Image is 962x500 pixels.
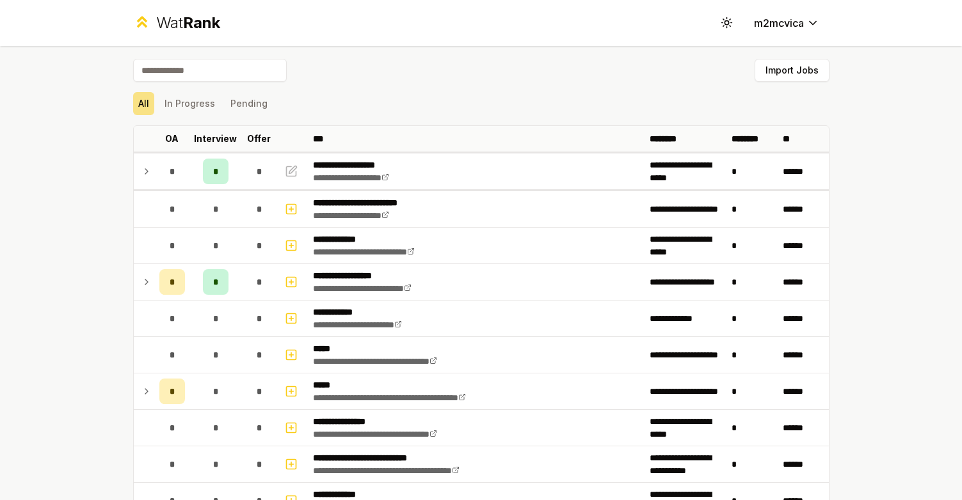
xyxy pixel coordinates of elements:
[754,15,804,31] span: m2mcvica
[165,132,179,145] p: OA
[755,59,830,82] button: Import Jobs
[159,92,220,115] button: In Progress
[194,132,237,145] p: Interview
[133,13,221,33] a: WatRank
[225,92,273,115] button: Pending
[744,12,830,35] button: m2mcvica
[183,13,220,32] span: Rank
[247,132,271,145] p: Offer
[133,92,154,115] button: All
[156,13,220,33] div: Wat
